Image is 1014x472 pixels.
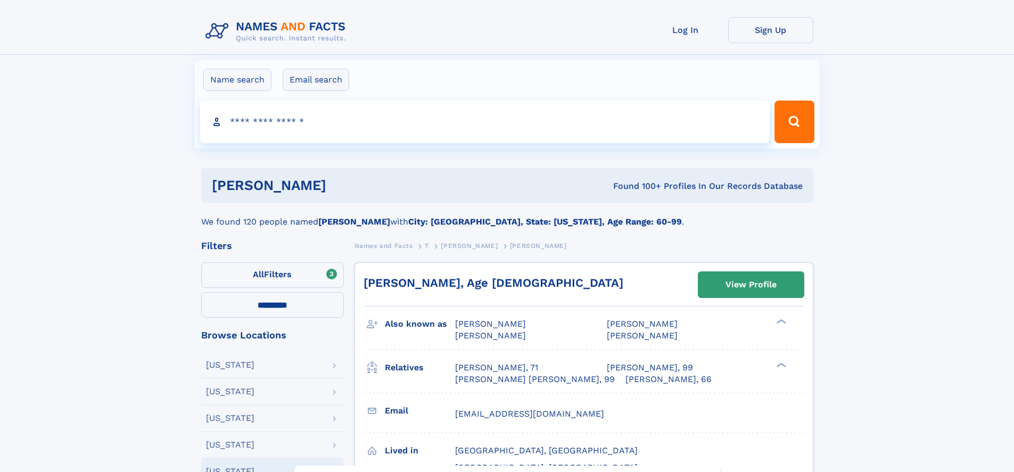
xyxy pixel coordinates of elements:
[643,17,728,43] a: Log In
[206,441,254,449] div: [US_STATE]
[385,402,455,420] h3: Email
[469,180,803,192] div: Found 100+ Profiles In Our Records Database
[206,361,254,369] div: [US_STATE]
[607,330,678,341] span: [PERSON_NAME]
[201,330,344,340] div: Browse Locations
[385,359,455,377] h3: Relatives
[425,242,429,250] span: T
[510,242,567,250] span: [PERSON_NAME]
[728,17,813,43] a: Sign Up
[455,362,538,374] a: [PERSON_NAME], 71
[607,319,678,329] span: [PERSON_NAME]
[408,217,682,227] b: City: [GEOGRAPHIC_DATA], State: [US_STATE], Age Range: 60-99
[455,445,638,456] span: [GEOGRAPHIC_DATA], [GEOGRAPHIC_DATA]
[355,239,413,252] a: Names and Facts
[283,69,349,91] label: Email search
[455,374,615,385] a: [PERSON_NAME] [PERSON_NAME], 99
[212,179,470,192] h1: [PERSON_NAME]
[774,101,814,143] button: Search Button
[201,203,813,228] div: We found 120 people named with .
[726,272,777,297] div: View Profile
[201,262,344,288] label: Filters
[774,361,787,368] div: ❯
[625,374,712,385] a: [PERSON_NAME], 66
[455,319,526,329] span: [PERSON_NAME]
[203,69,271,91] label: Name search
[201,241,344,251] div: Filters
[206,414,254,423] div: [US_STATE]
[425,239,429,252] a: T
[253,269,264,279] span: All
[318,217,390,227] b: [PERSON_NAME]
[455,330,526,341] span: [PERSON_NAME]
[607,362,693,374] a: [PERSON_NAME], 99
[385,315,455,333] h3: Also known as
[774,318,787,325] div: ❯
[455,409,604,419] span: [EMAIL_ADDRESS][DOMAIN_NAME]
[385,442,455,460] h3: Lived in
[698,272,804,297] a: View Profile
[441,242,498,250] span: [PERSON_NAME]
[201,17,355,46] img: Logo Names and Facts
[206,387,254,396] div: [US_STATE]
[441,239,498,252] a: [PERSON_NAME]
[200,101,770,143] input: search input
[364,276,623,289] a: [PERSON_NAME], Age [DEMOGRAPHIC_DATA]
